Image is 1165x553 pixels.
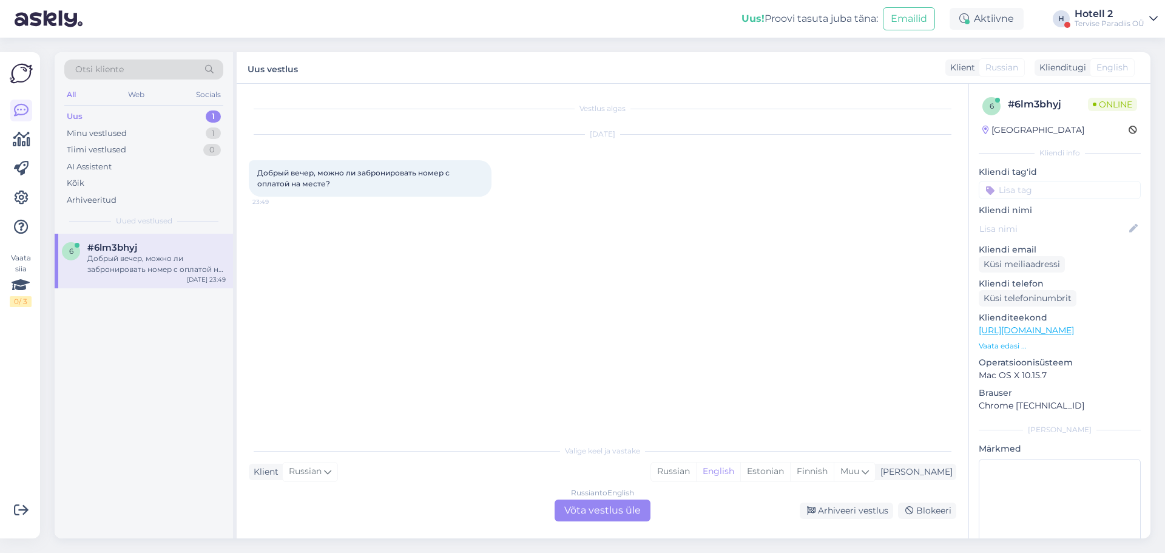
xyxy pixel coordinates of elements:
[10,253,32,307] div: Vaata siia
[979,290,1076,307] div: Küsi telefoninumbrit
[206,110,221,123] div: 1
[249,129,956,140] div: [DATE]
[979,204,1141,217] p: Kliendi nimi
[651,463,696,481] div: Russian
[990,101,994,110] span: 6
[741,13,765,24] b: Uus!
[1035,61,1086,74] div: Klienditugi
[985,61,1018,74] span: Russian
[116,215,172,226] span: Uued vestlused
[945,61,975,74] div: Klient
[979,277,1141,290] p: Kliendi telefon
[696,463,740,481] div: English
[1053,10,1070,27] div: H
[800,503,893,519] div: Arhiveeri vestlus
[979,443,1141,455] p: Märkmed
[979,341,1141,351] p: Vaata edasi ...
[67,194,116,206] div: Arhiveeritud
[126,87,147,103] div: Web
[1008,97,1088,112] div: # 6lm3bhyj
[257,168,451,188] span: Добрый вечер, можно ли забронировать номер с оплатой на месте?
[979,399,1141,412] p: Chrome [TECHNICAL_ID]
[67,144,126,156] div: Tiimi vestlused
[979,222,1127,236] input: Lisa nimi
[979,181,1141,199] input: Lisa tag
[979,256,1065,273] div: Küsi meiliaadressi
[87,253,226,275] div: Добрый вечер, можно ли забронировать номер с оплатой на месте?
[982,124,1084,137] div: [GEOGRAPHIC_DATA]
[898,503,956,519] div: Blokeeri
[249,103,956,114] div: Vestlus algas
[252,197,298,206] span: 23:49
[67,110,83,123] div: Uus
[87,242,137,253] span: #6lm3bhyj
[979,243,1141,256] p: Kliendi email
[203,144,221,156] div: 0
[876,466,953,478] div: [PERSON_NAME]
[69,246,73,256] span: 6
[249,466,279,478] div: Klient
[1075,19,1144,29] div: Tervise Paradiis OÜ
[840,466,859,477] span: Muu
[979,424,1141,435] div: [PERSON_NAME]
[187,275,226,284] div: [DATE] 23:49
[979,369,1141,382] p: Mac OS X 10.15.7
[249,446,956,456] div: Valige keel ja vastake
[555,500,650,521] div: Võta vestlus üle
[64,87,78,103] div: All
[248,59,298,76] label: Uus vestlus
[979,356,1141,369] p: Operatsioonisüsteem
[571,487,634,498] div: Russian to English
[10,296,32,307] div: 0 / 3
[67,127,127,140] div: Minu vestlused
[1075,9,1158,29] a: Hotell 2Tervise Paradiis OÜ
[194,87,223,103] div: Socials
[1075,9,1144,19] div: Hotell 2
[10,62,33,85] img: Askly Logo
[979,148,1141,158] div: Kliendi info
[979,325,1074,336] a: [URL][DOMAIN_NAME]
[741,12,878,26] div: Proovi tasuta juba täna:
[979,166,1141,178] p: Kliendi tag'id
[790,463,834,481] div: Finnish
[206,127,221,140] div: 1
[67,161,112,173] div: AI Assistent
[1096,61,1128,74] span: English
[289,465,322,478] span: Russian
[979,387,1141,399] p: Brauser
[67,177,84,189] div: Kõik
[979,311,1141,324] p: Klienditeekond
[1088,98,1137,111] span: Online
[75,63,124,76] span: Otsi kliente
[883,7,935,30] button: Emailid
[950,8,1024,30] div: Aktiivne
[740,463,790,481] div: Estonian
